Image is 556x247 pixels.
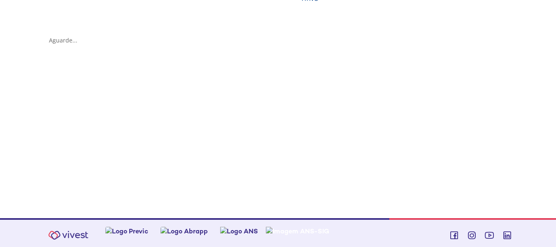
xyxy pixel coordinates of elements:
img: Logo Previc [105,227,148,235]
img: Logo ANS [220,227,258,235]
iframe: Iframe [49,52,513,201]
section: <span lang="en" dir="ltr">IFrameProdutos</span> [49,52,513,202]
div: Aguarde... [49,36,513,44]
img: Logo Abrapp [161,227,208,235]
img: Imagem ANS-SIG [266,227,329,235]
img: Vivest [44,226,93,245]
